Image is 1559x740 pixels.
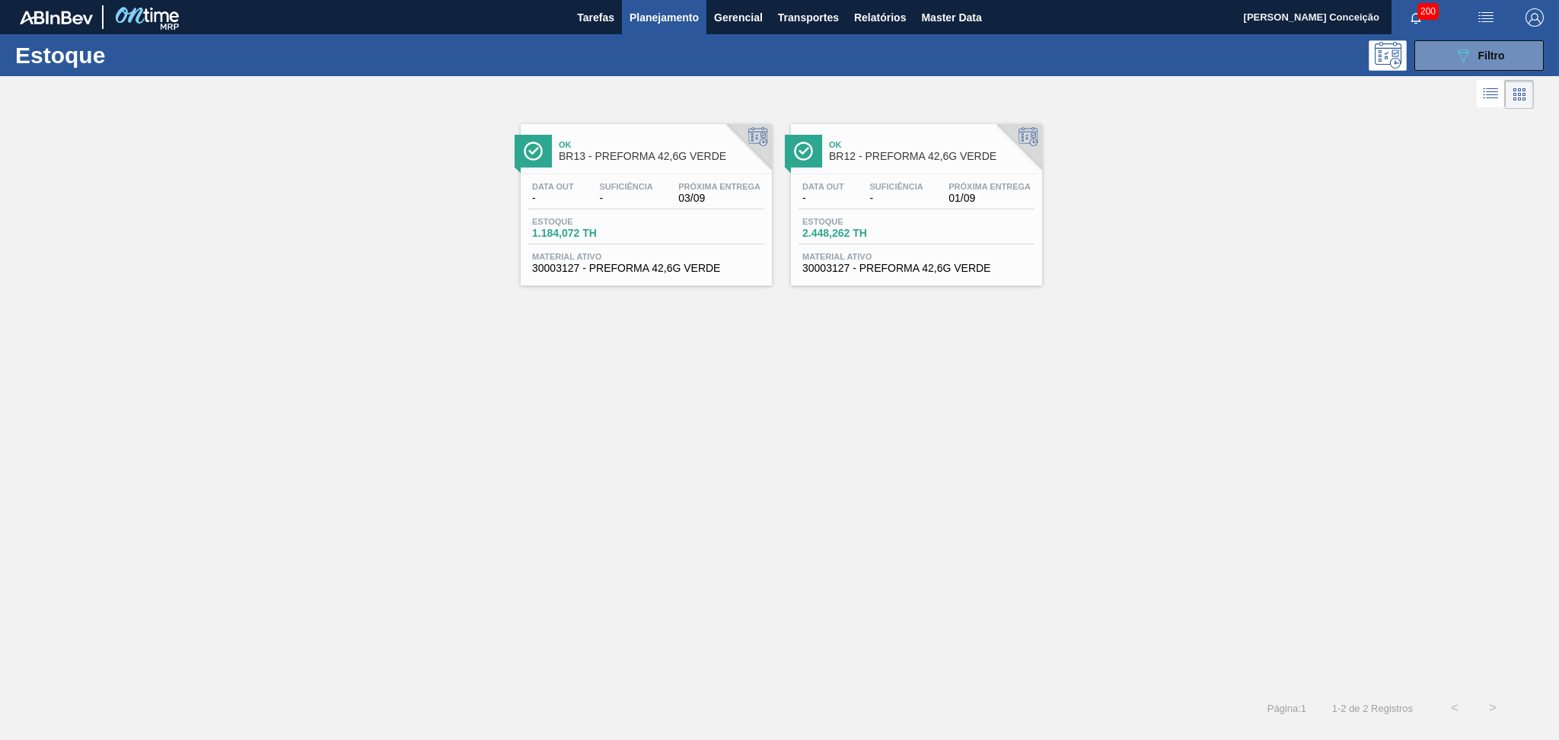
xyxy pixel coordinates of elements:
span: 30003127 - PREFORMA 42,6G VERDE [532,263,760,274]
span: Master Data [921,8,981,27]
div: Pogramando: nenhum usuário selecionado [1369,40,1407,71]
span: Tarefas [577,8,614,27]
span: Planejamento [630,8,699,27]
span: Data out [532,182,574,191]
button: Notificações [1392,7,1440,28]
span: BR13 - PREFORMA 42,6G VERDE [559,151,764,162]
span: Material ativo [802,252,1031,261]
span: Filtro [1478,49,1505,62]
h1: Estoque [15,46,245,64]
span: BR12 - PREFORMA 42,6G VERDE [829,151,1035,162]
a: ÍconeOkBR12 - PREFORMA 42,6G VERDEData out-Suficiência-Próxima Entrega01/09Estoque2.448,262 THMat... [779,113,1050,285]
img: Logout [1526,8,1544,27]
span: 1.184,072 TH [532,228,639,239]
span: 30003127 - PREFORMA 42,6G VERDE [802,263,1031,274]
div: Visão em Cards [1505,80,1534,109]
span: - [532,193,574,204]
a: ÍconeOkBR13 - PREFORMA 42,6G VERDEData out-Suficiência-Próxima Entrega03/09Estoque1.184,072 THMat... [509,113,779,285]
span: Data out [802,182,844,191]
span: Transportes [778,8,839,27]
span: Material ativo [532,252,760,261]
img: Ícone [794,142,813,161]
span: Relatórios [854,8,906,27]
img: Ícone [524,142,543,161]
span: 2.448,262 TH [802,228,909,239]
span: Estoque [802,217,909,226]
span: 03/09 [678,193,760,204]
span: Suficiência [599,182,652,191]
span: Próxima Entrega [948,182,1031,191]
img: userActions [1477,8,1495,27]
div: Visão em Lista [1477,80,1505,109]
button: Filtro [1414,40,1544,71]
span: Estoque [532,217,639,226]
img: TNhmsLtSVTkK8tSr43FrP2fwEKptu5GPRR3wAAAABJRU5ErkJggg== [20,11,93,24]
span: Suficiência [869,182,923,191]
span: Gerencial [714,8,763,27]
span: Página : 1 [1267,703,1306,714]
span: Ok [559,140,764,149]
span: Ok [829,140,1035,149]
span: 01/09 [948,193,1031,204]
button: < [1436,689,1474,727]
span: 200 [1417,3,1439,20]
span: - [802,193,844,204]
button: > [1474,689,1512,727]
span: - [869,193,923,204]
span: 1 - 2 de 2 Registros [1329,703,1413,714]
span: Próxima Entrega [678,182,760,191]
span: - [599,193,652,204]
